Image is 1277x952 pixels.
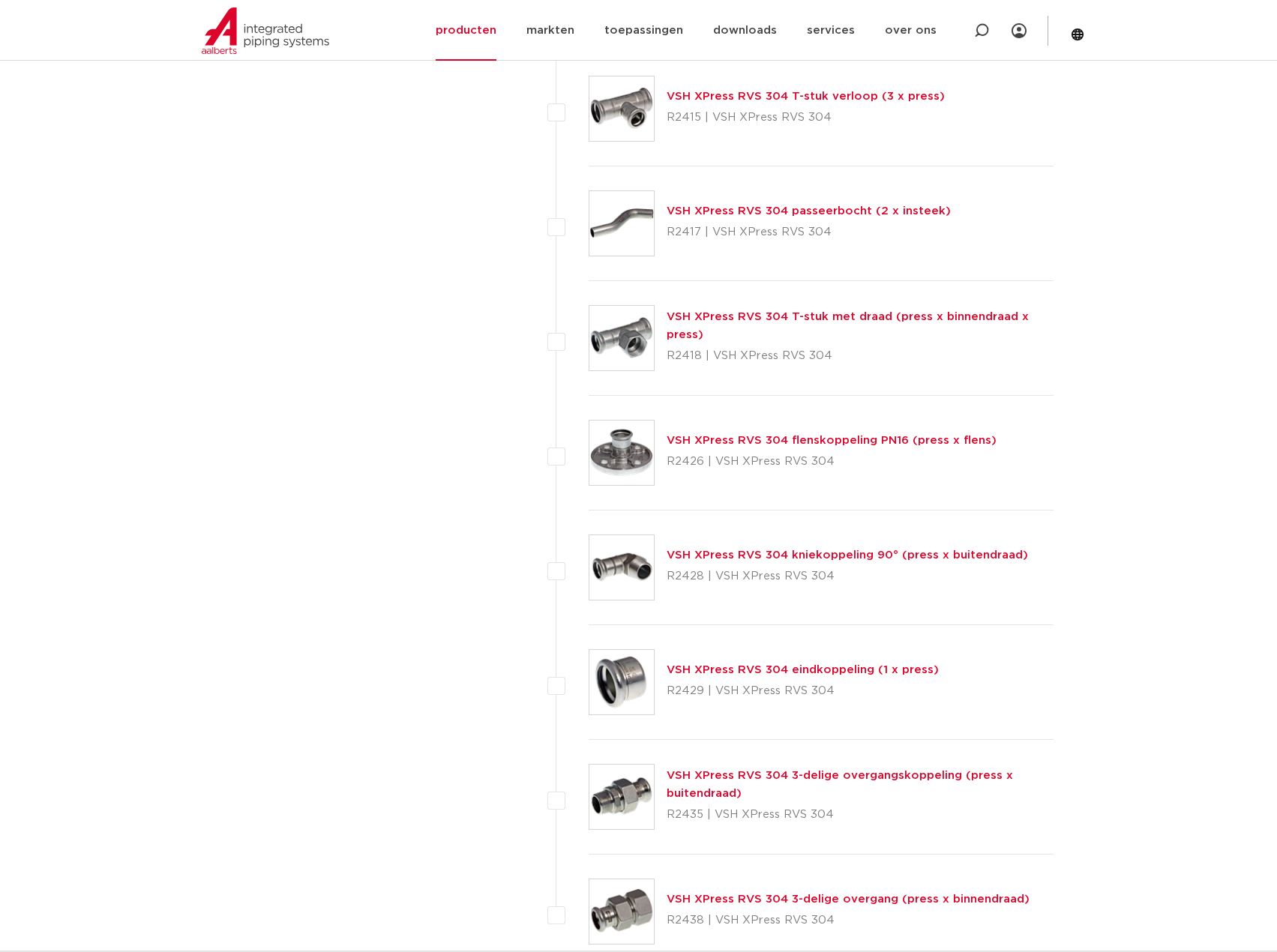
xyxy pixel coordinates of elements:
[667,679,939,703] p: R2429 | VSH XPress RVS 304
[667,91,945,102] a: VSH XPress RVS 304 T-stuk verloop (3 x press)
[589,535,654,600] img: Thumbnail for VSH XPress RVS 304 kniekoppeling 90° (press x buitendraad)
[667,205,951,217] a: VSH XPress RVS 304 passeerbocht (2 x insteek)
[667,894,1030,905] a: VSH XPress RVS 304 3-delige overgang (press x binnendraad)
[667,909,1030,933] p: R2438 | VSH XPress RVS 304
[589,879,654,944] img: Thumbnail for VSH XPress RVS 304 3-delige overgang (press x binnendraad)
[589,76,654,141] img: Thumbnail for VSH XPress RVS 304 T-stuk verloop (3 x press)
[667,220,951,244] p: R2417 | VSH XPress RVS 304
[589,421,654,485] img: Thumbnail for VSH XPress RVS 304 flenskoppeling PN16 (press x flens)
[667,549,1028,561] a: VSH XPress RVS 304 kniekoppeling 90° (press x buitendraad)
[667,564,1028,588] p: R2428 | VSH XPress RVS 304
[667,106,945,130] p: R2415 | VSH XPress RVS 304
[589,191,654,256] img: Thumbnail for VSH XPress RVS 304 passeerbocht (2 x insteek)
[667,311,1029,340] a: VSH XPress RVS 304 T-stuk met draad (press x binnendraad x press)
[589,765,654,829] img: Thumbnail for VSH XPress RVS 304 3-delige overgangskoppeling (press x buitendraad)
[667,803,1054,827] p: R2435 | VSH XPress RVS 304
[667,344,1054,368] p: R2418 | VSH XPress RVS 304
[589,650,654,714] img: Thumbnail for VSH XPress RVS 304 eindkoppeling (1 x press)
[667,435,997,446] a: VSH XPress RVS 304 flenskoppeling PN16 (press x flens)
[667,770,1013,799] a: VSH XPress RVS 304 3-delige overgangskoppeling (press x buitendraad)
[667,450,997,474] p: R2426 | VSH XPress RVS 304
[589,306,654,370] img: Thumbnail for VSH XPress RVS 304 T-stuk met draad (press x binnendraad x press)
[667,664,939,675] a: VSH XPress RVS 304 eindkoppeling (1 x press)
